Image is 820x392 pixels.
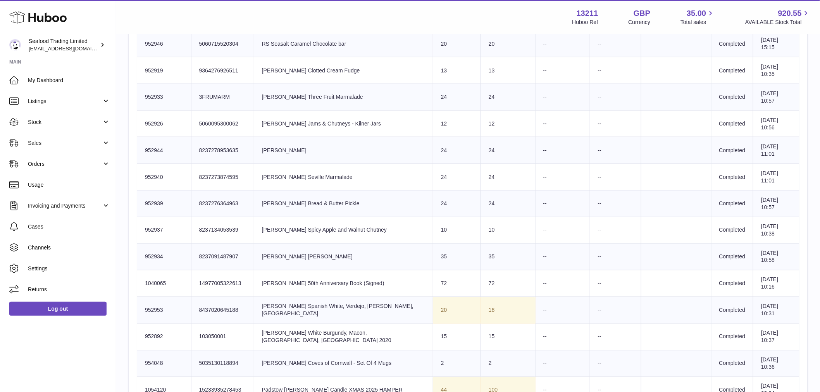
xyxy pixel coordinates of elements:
span: 35.00 [687,8,706,19]
td: [PERSON_NAME] Jams & Chutneys - Kilner Jars [254,110,433,137]
td: 24 [433,164,481,191]
td: -- [590,323,641,350]
td: 952926 [137,110,191,137]
span: Cases [28,223,110,230]
span: Invoicing and Payments [28,202,102,210]
td: 952953 [137,297,191,324]
td: 72 [481,270,536,297]
td: Completed [711,31,753,57]
a: Log out [9,302,107,316]
td: Completed [711,164,753,191]
td: Completed [711,137,753,164]
td: [PERSON_NAME] Three Fruit Marmalade [254,84,433,110]
td: 952946 [137,31,191,57]
td: 8237276364963 [191,190,254,217]
td: -- [590,190,641,217]
span: 920.55 [778,8,802,19]
td: -- [535,323,590,350]
span: Orders [28,160,102,168]
td: 13 [433,57,481,84]
td: RS Seasalt Caramel Chocolate bar [254,31,433,57]
td: 72 [433,270,481,297]
td: 12 [481,110,536,137]
td: -- [590,164,641,191]
td: [PERSON_NAME] [254,137,433,164]
td: 952937 [137,217,191,244]
td: -- [590,57,641,84]
td: Completed [711,323,753,350]
span: My Dashboard [28,77,110,84]
td: -- [590,84,641,110]
div: Seafood Trading Limited [29,38,98,52]
span: Usage [28,181,110,189]
td: -- [535,57,590,84]
td: Completed [711,190,753,217]
td: 8237134053539 [191,217,254,244]
td: 952892 [137,323,191,350]
td: 952919 [137,57,191,84]
td: 20 [433,31,481,57]
div: Currency [629,19,651,26]
a: 920.55 AVAILABLE Stock Total [745,8,811,26]
td: -- [535,270,590,297]
td: [DATE] 11:01 [753,164,799,191]
td: [DATE] 10:35 [753,57,799,84]
td: -- [535,31,590,57]
td: [PERSON_NAME] White Burgundy, Macon, [GEOGRAPHIC_DATA], [GEOGRAPHIC_DATA] 2020 [254,323,433,350]
td: -- [590,137,641,164]
td: 14977005322613 [191,270,254,297]
td: -- [535,110,590,137]
td: 24 [433,137,481,164]
td: 952940 [137,164,191,191]
td: 24 [481,84,536,110]
td: 2 [481,350,536,377]
span: Total sales [680,19,715,26]
td: [PERSON_NAME] [PERSON_NAME] [254,244,433,270]
td: -- [535,297,590,324]
td: 952933 [137,84,191,110]
td: -- [535,350,590,377]
td: 8237278953635 [191,137,254,164]
td: 8237273874595 [191,164,254,191]
td: 10 [481,217,536,244]
td: Completed [711,297,753,324]
td: [PERSON_NAME] Seville Marmalade [254,164,433,191]
td: -- [590,31,641,57]
td: -- [535,190,590,217]
td: 24 [481,190,536,217]
td: 20 [433,297,481,324]
td: 1040065 [137,270,191,297]
td: [DATE] 10:57 [753,190,799,217]
td: [DATE] 10:31 [753,297,799,324]
td: -- [535,84,590,110]
td: [DATE] 10:56 [753,110,799,137]
td: Completed [711,110,753,137]
span: Stock [28,119,102,126]
strong: GBP [634,8,650,19]
td: 15 [481,323,536,350]
td: Completed [711,244,753,270]
td: 10 [433,217,481,244]
strong: 13211 [577,8,598,19]
td: 952939 [137,190,191,217]
td: [DATE] 11:01 [753,137,799,164]
td: [DATE] 15:15 [753,31,799,57]
td: [DATE] 10:58 [753,244,799,270]
span: Settings [28,265,110,272]
td: Completed [711,57,753,84]
td: 35 [481,244,536,270]
td: 5060095300062 [191,110,254,137]
span: AVAILABLE Stock Total [745,19,811,26]
td: 103050001 [191,323,254,350]
td: 952934 [137,244,191,270]
td: [PERSON_NAME] Spanish White, Verdejo, [PERSON_NAME], [GEOGRAPHIC_DATA] [254,297,433,324]
td: [PERSON_NAME] Bread & Butter Pickle [254,190,433,217]
td: [PERSON_NAME] 50th Anniversary Book (Signed) [254,270,433,297]
td: 954048 [137,350,191,377]
td: 13 [481,57,536,84]
td: 12 [433,110,481,137]
td: -- [590,244,641,270]
td: -- [590,270,641,297]
td: -- [535,244,590,270]
span: [EMAIL_ADDRESS][DOMAIN_NAME] [29,45,114,52]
